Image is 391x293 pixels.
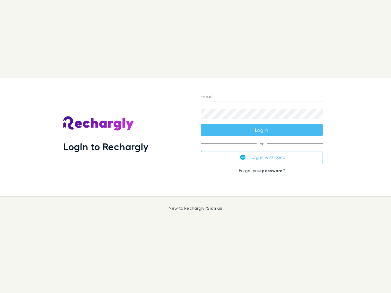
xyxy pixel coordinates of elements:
button: Log in with Xero [201,151,323,163]
h1: Login to Rechargly [63,141,148,152]
a: Sign up [207,205,222,211]
a: password [262,168,283,173]
button: Log in [201,124,323,136]
span: or [201,143,323,144]
p: New to Rechargly? [169,206,223,211]
img: Rechargly's Logo [63,116,134,131]
p: Forgot your ? [201,168,323,173]
img: Xero's logo [240,154,246,160]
